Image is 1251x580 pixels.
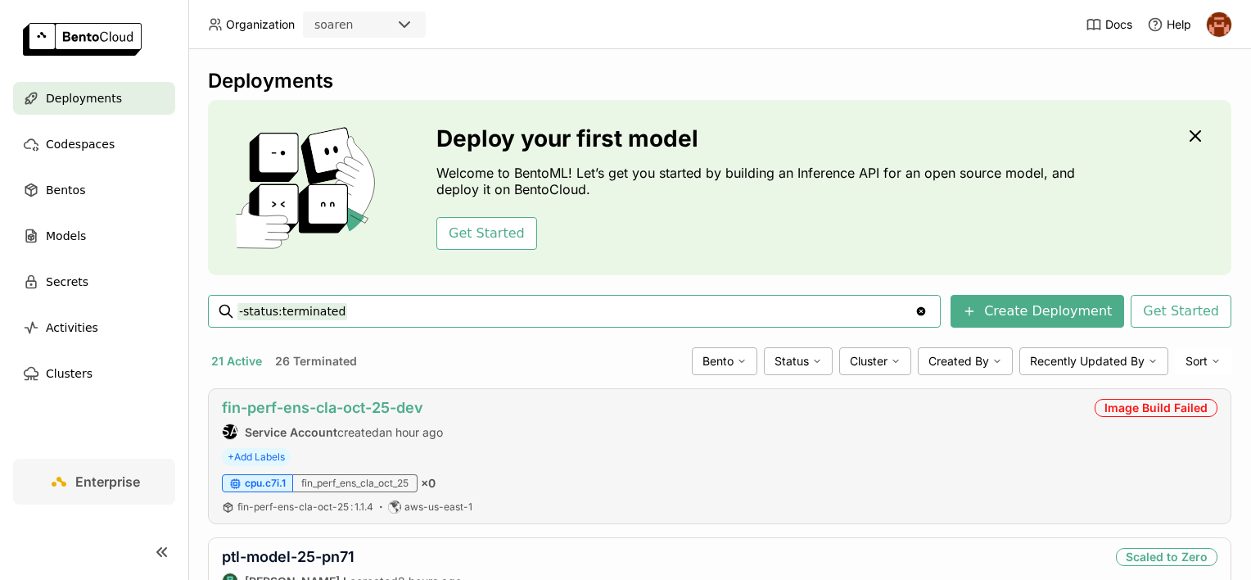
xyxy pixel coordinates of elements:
a: Secrets [13,265,175,298]
a: Deployments [13,82,175,115]
span: an hour ago [379,425,443,439]
span: aws-us-east-1 [404,501,472,514]
div: Scaled to Zero [1116,548,1217,566]
button: Get Started [1131,295,1231,328]
span: Deployments [46,88,122,108]
span: Enterprise [75,474,140,490]
div: Created By [918,347,1013,375]
div: created [222,424,443,440]
div: Help [1147,16,1191,33]
a: Clusters [13,357,175,390]
span: Bentos [46,180,85,200]
span: Status [775,354,809,369]
input: Search [237,298,915,324]
button: 26 Terminated [272,351,360,372]
span: cpu.c7i.1 [245,477,286,490]
span: Help [1167,17,1191,32]
a: Models [13,220,175,252]
span: Docs [1105,17,1132,32]
span: Activities [46,318,98,338]
span: Cluster [850,354,887,369]
span: Organization [226,17,295,32]
h3: Deploy your first model [436,125,1083,152]
div: Cluster [839,347,911,375]
button: Create Deployment [951,295,1124,328]
span: × 0 [421,476,436,491]
span: Models [46,226,86,246]
div: soaren [314,16,353,33]
span: Clusters [46,364,93,383]
span: +Add Labels [222,448,291,466]
div: Image Build Failed [1095,399,1217,417]
a: fin-perf-ens-cla-oct-25:1.1.4 [237,501,373,514]
div: Status [764,347,833,375]
input: Selected soaren. [355,17,356,34]
div: Service Account [222,424,238,440]
a: Codespaces [13,128,175,161]
button: 21 Active [208,351,265,372]
span: Created By [928,354,989,369]
span: Codespaces [46,134,115,154]
span: Recently Updated By [1030,354,1145,369]
a: Docs [1086,16,1132,33]
a: Enterprise [13,459,175,505]
div: fin_perf_ens_cla_oct_25 [293,474,418,492]
span: : [350,501,353,513]
div: Sort [1175,347,1231,375]
div: Recently Updated By [1019,347,1168,375]
strong: Service Account [245,425,337,439]
a: fin-perf-ens-cla-oct-25-dev [222,399,423,416]
span: Secrets [46,272,88,292]
img: logo [23,23,142,56]
a: Bentos [13,174,175,206]
div: Bento [692,347,757,375]
button: Get Started [436,217,537,250]
span: fin-perf-ens-cla-oct-25 1.1.4 [237,501,373,513]
span: Bento [702,354,734,369]
a: Activities [13,311,175,344]
div: SA [223,424,237,439]
div: Deployments [208,69,1231,93]
svg: Clear value [915,305,928,318]
img: h0akoisn5opggd859j2zve66u2a2 [1207,12,1231,37]
span: Sort [1186,354,1208,369]
a: ptl-model-25-pn71 [222,548,355,565]
img: cover onboarding [221,126,397,249]
p: Welcome to BentoML! Let’s get you started by building an Inference API for an open source model, ... [436,165,1083,197]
